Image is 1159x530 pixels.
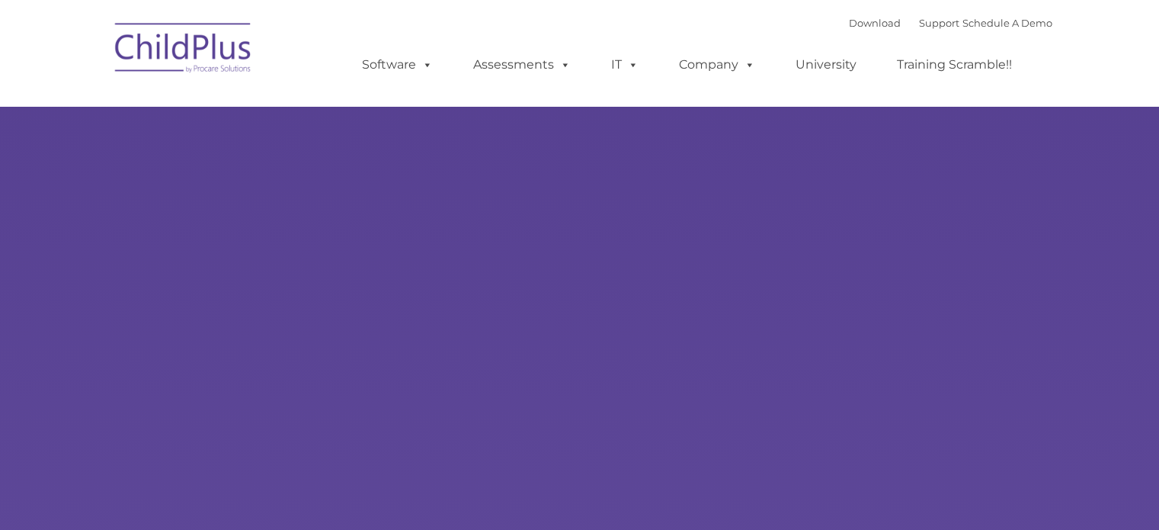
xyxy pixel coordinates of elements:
[882,50,1027,80] a: Training Scramble!!
[919,17,959,29] a: Support
[849,17,1052,29] font: |
[849,17,901,29] a: Download
[458,50,586,80] a: Assessments
[107,12,260,88] img: ChildPlus by Procare Solutions
[962,17,1052,29] a: Schedule A Demo
[347,50,448,80] a: Software
[780,50,872,80] a: University
[664,50,770,80] a: Company
[596,50,654,80] a: IT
